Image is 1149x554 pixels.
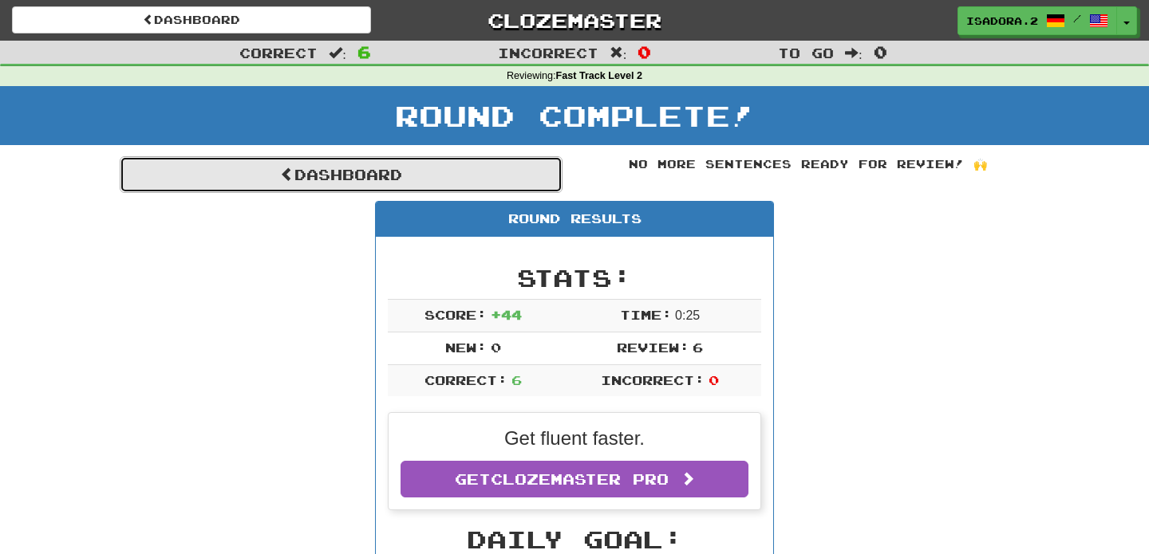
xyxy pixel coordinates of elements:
span: Score: [424,307,487,322]
span: 0 [491,340,501,355]
a: Dashboard [120,156,563,193]
span: : [610,46,627,60]
div: No more sentences ready for review! 🙌 [586,156,1029,172]
a: isadora.2 / [958,6,1117,35]
div: Round Results [376,202,773,237]
span: : [329,46,346,60]
span: 6 [511,372,522,387]
span: Review: [617,340,689,355]
span: Clozemaster Pro [491,470,669,488]
span: isadora.2 [966,14,1038,28]
span: : [845,46,863,60]
a: GetClozemaster Pro [401,461,748,497]
span: 6 [357,42,371,61]
span: Correct: [424,372,507,387]
span: To go [778,45,834,61]
span: 0 [709,372,719,387]
span: 6 [693,340,703,355]
span: Correct [239,45,318,61]
span: 0 [638,42,651,61]
span: Time: [620,307,672,322]
span: / [1073,13,1081,24]
span: Incorrect: [601,372,705,387]
span: + 44 [491,307,522,322]
span: 0 : 25 [675,308,700,322]
span: New: [445,340,487,355]
a: Clozemaster [395,6,754,34]
strong: Fast Track Level 2 [556,70,643,81]
h1: Round Complete! [6,100,1143,132]
a: Dashboard [12,6,371,33]
p: Get fluent faster. [401,425,748,452]
h2: Stats: [388,265,761,291]
h2: Daily Goal: [388,526,761,552]
span: 0 [874,42,887,61]
span: Incorrect [498,45,598,61]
